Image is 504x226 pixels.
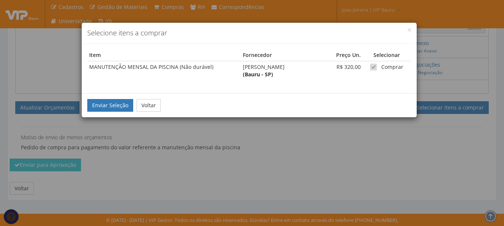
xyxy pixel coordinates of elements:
[87,61,241,80] td: MANUTENÇÃO MENSAL DA PISCINA (Não durável)
[322,50,363,61] th: Preço Un.
[137,99,161,112] button: Voltar
[87,50,241,61] th: Item
[370,63,403,71] label: Comprar
[408,28,411,32] button: Close
[241,50,322,61] th: Fornecedor
[363,50,411,61] th: Selecionar
[87,28,411,38] h4: Selecione itens a comprar
[322,61,363,80] td: R$ 320,00
[241,61,322,80] td: [PERSON_NAME]
[243,71,273,78] strong: (Bauru - SP)
[87,99,133,112] button: Enviar Seleção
